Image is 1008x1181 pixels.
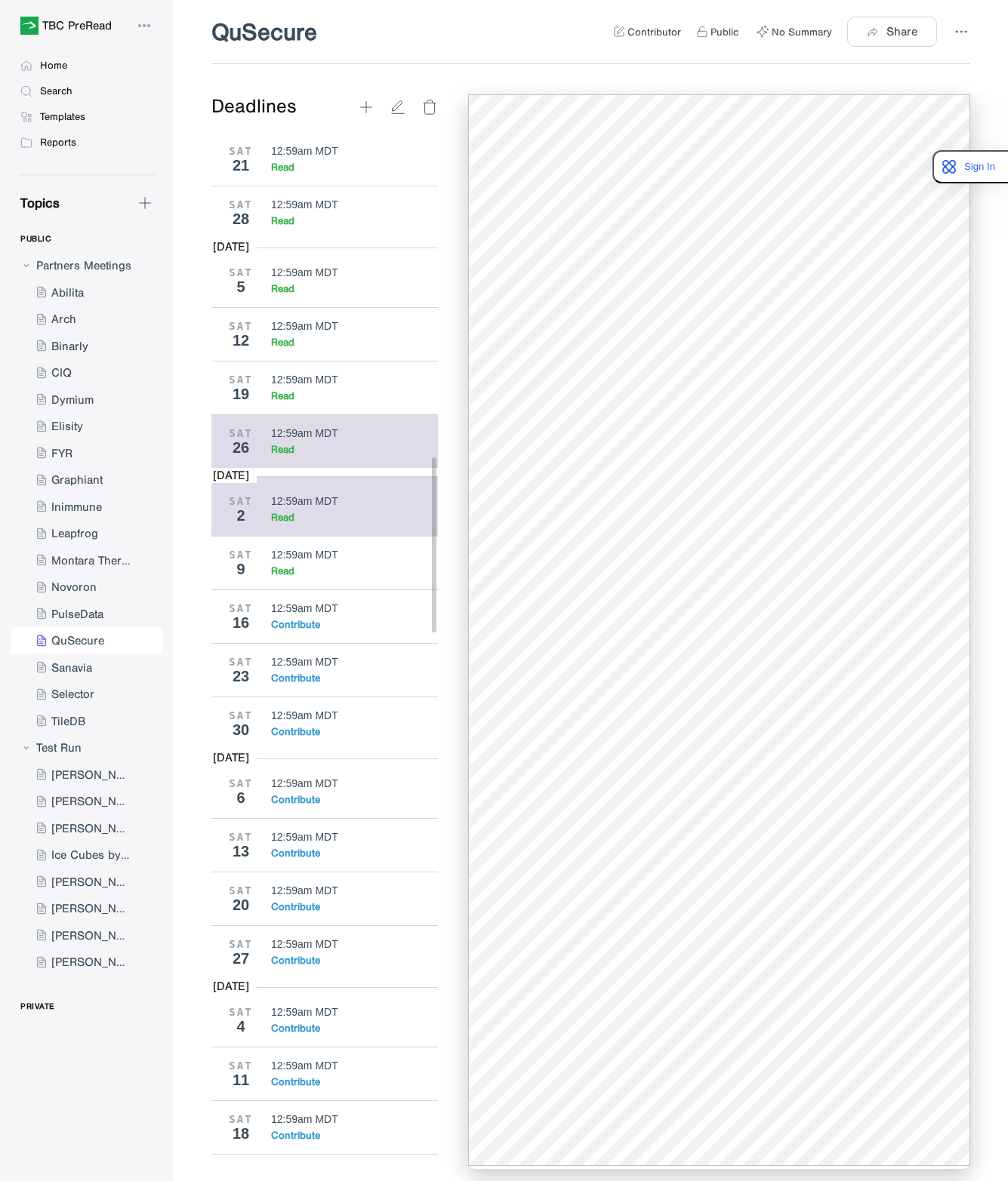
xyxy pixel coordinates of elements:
[222,656,260,668] div: SAT
[222,427,260,439] div: SAT
[271,198,338,211] div: 12:59am MDT
[222,266,260,278] div: SAT
[222,549,260,561] div: SAT
[271,656,338,668] div: 12:59am MDT
[213,468,249,483] div: [DATE]
[271,443,294,456] div: Read
[271,672,320,684] div: Contribute
[271,389,294,402] div: Read
[11,195,60,211] div: Topics
[271,495,338,507] div: 12:59am MDT
[627,26,681,38] div: Contributor
[222,938,260,950] div: SAT
[222,1018,260,1035] div: 4
[222,278,260,295] div: 5
[271,427,338,439] div: 12:59am MDT
[222,789,260,806] div: 6
[886,25,917,38] div: Share
[222,602,260,614] div: SAT
[222,1072,260,1088] div: 11
[772,26,832,38] div: No Summary
[40,136,76,149] div: Reports
[271,793,320,806] div: Contribute
[222,721,260,738] div: 30
[271,954,320,967] div: Contribute
[222,561,260,577] div: 9
[222,1006,260,1018] div: SAT
[271,900,320,913] div: Contribute
[222,843,260,860] div: 13
[271,1022,320,1035] div: Contribute
[271,145,338,157] div: 12:59am MDT
[222,897,260,913] div: 20
[271,602,338,614] div: 12:59am MDT
[271,1075,320,1088] div: Contribute
[271,161,294,174] div: Read
[20,994,55,1020] div: PRIVATE
[213,239,249,254] div: [DATE]
[271,831,338,843] div: 12:59am MDT
[40,85,72,98] div: Search
[271,847,320,860] div: Contribute
[222,507,260,524] div: 2
[271,777,338,789] div: 12:59am MDT
[271,549,338,561] div: 12:59am MDT
[222,1125,260,1142] div: 18
[271,214,294,227] div: Read
[271,938,338,950] div: 12:59am MDT
[271,511,294,524] div: Read
[271,1006,338,1018] div: 12:59am MDT
[42,20,112,32] div: TBC PreRead
[213,750,249,765] div: [DATE]
[222,777,260,789] div: SAT
[271,374,338,386] div: 12:59am MDT
[271,282,294,295] div: Read
[222,332,260,349] div: 12
[711,26,738,38] div: Public
[222,439,260,456] div: 26
[207,15,322,48] div: QuSecure
[211,94,358,121] div: Deadlines
[40,110,85,124] div: Templates
[222,211,260,227] div: 28
[222,320,260,332] div: SAT
[271,725,320,738] div: Contribute
[222,709,260,721] div: SAT
[222,1113,260,1125] div: SAT
[271,1129,320,1142] div: Contribute
[271,618,320,631] div: Contribute
[222,950,260,967] div: 27
[40,59,67,72] div: Home
[222,1060,260,1072] div: SAT
[222,668,260,684] div: 23
[271,320,338,332] div: 12:59am MDT
[222,495,260,507] div: SAT
[271,709,338,721] div: 12:59am MDT
[271,1060,338,1072] div: 12:59am MDT
[271,336,294,349] div: Read
[271,1113,338,1125] div: 12:59am MDT
[222,614,260,631] div: 16
[222,386,260,402] div: 19
[222,145,260,157] div: SAT
[222,374,260,386] div: SAT
[20,226,51,252] div: PUBLIC
[222,884,260,897] div: SAT
[271,884,338,897] div: 12:59am MDT
[222,831,260,843] div: SAT
[222,157,260,174] div: 21
[271,564,294,577] div: Read
[222,198,260,211] div: SAT
[271,266,338,278] div: 12:59am MDT
[213,979,249,994] div: [DATE]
